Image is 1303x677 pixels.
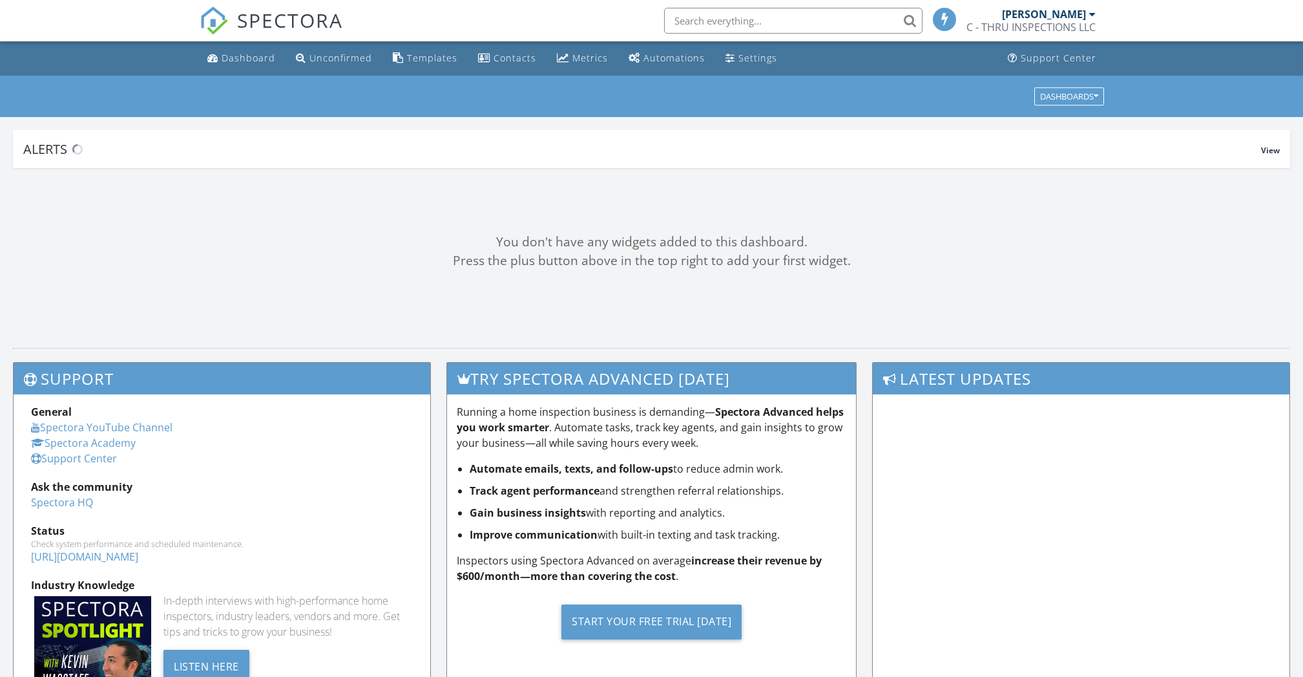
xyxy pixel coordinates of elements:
[291,47,377,70] a: Unconfirmed
[494,52,536,64] div: Contacts
[31,577,413,593] div: Industry Knowledge
[447,363,856,394] h3: Try spectora advanced [DATE]
[1003,47,1101,70] a: Support Center
[623,47,710,70] a: Automations (Basic)
[388,47,463,70] a: Templates
[457,405,844,435] strong: Spectora Advanced helps you work smarter
[643,52,705,64] div: Automations
[14,363,430,394] h3: Support
[202,47,280,70] a: Dashboard
[1002,8,1086,21] div: [PERSON_NAME]
[31,479,413,495] div: Ask the community
[1040,92,1098,101] div: Dashboards
[31,405,72,419] strong: General
[457,553,822,583] strong: increase their revenue by $600/month—more than covering the cost
[237,6,343,34] span: SPECTORA
[163,659,249,673] a: Listen Here
[31,550,138,564] a: [URL][DOMAIN_NAME]
[1021,52,1096,64] div: Support Center
[552,47,613,70] a: Metrics
[1261,145,1280,156] span: View
[309,52,372,64] div: Unconfirmed
[200,6,228,35] img: The Best Home Inspection Software - Spectora
[470,484,599,498] strong: Track agent performance
[738,52,777,64] div: Settings
[31,523,413,539] div: Status
[222,52,275,64] div: Dashboard
[966,21,1096,34] div: C - THRU INSPECTIONS LLC
[407,52,457,64] div: Templates
[572,52,608,64] div: Metrics
[23,140,1261,158] div: Alerts
[13,252,1290,270] div: Press the plus button above in the top right to add your first widget.
[473,47,541,70] a: Contacts
[561,605,742,639] div: Start Your Free Trial [DATE]
[31,436,136,450] a: Spectora Academy
[470,462,673,476] strong: Automate emails, texts, and follow-ups
[873,363,1289,394] h3: Latest Updates
[457,553,846,584] p: Inspectors using Spectora Advanced on average .
[31,495,93,510] a: Spectora HQ
[457,594,846,649] a: Start Your Free Trial [DATE]
[163,593,413,639] div: In-depth interviews with high-performance home inspectors, industry leaders, vendors and more. Ge...
[31,539,413,549] div: Check system performance and scheduled maintenance.
[13,233,1290,252] div: You don't have any widgets added to this dashboard.
[470,527,846,543] li: with built-in texting and task tracking.
[470,461,846,477] li: to reduce admin work.
[470,505,846,521] li: with reporting and analytics.
[470,528,598,542] strong: Improve communication
[31,451,117,466] a: Support Center
[200,17,343,45] a: SPECTORA
[457,404,846,451] p: Running a home inspection business is demanding— . Automate tasks, track key agents, and gain ins...
[1034,87,1104,105] button: Dashboards
[664,8,923,34] input: Search everything...
[31,420,172,435] a: Spectora YouTube Channel
[470,506,586,520] strong: Gain business insights
[470,483,846,499] li: and strengthen referral relationships.
[720,47,782,70] a: Settings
